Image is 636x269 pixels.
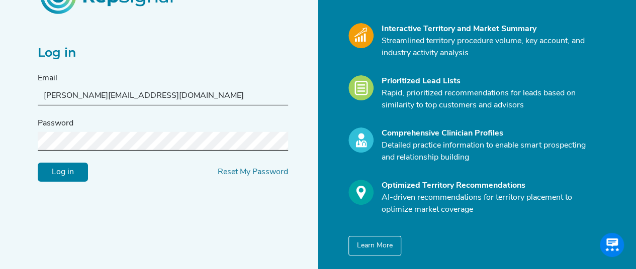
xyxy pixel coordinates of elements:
[382,192,593,216] p: AI-driven recommendations for territory placement to optimize market coverage
[348,127,374,153] img: Profile_Icon.739e2aba.svg
[382,35,593,59] p: Streamlined territory procedure volume, key account, and industry activity analysis
[38,46,288,60] h2: Log in
[382,127,593,140] div: Comprehensive Clinician Profiles
[382,23,593,35] div: Interactive Territory and Market Summary
[348,180,374,205] img: Optimize_Icon.261f85db.svg
[348,75,374,100] img: Leads_Icon.28e8c528.svg
[348,236,401,255] button: Learn More
[382,180,593,192] div: Optimized Territory Recommendations
[382,75,593,87] div: Prioritized Lead Lists
[38,162,88,181] input: Log in
[38,72,57,84] label: Email
[382,140,593,164] p: Detailed practice information to enable smart prospecting and relationship building
[218,168,288,176] a: Reset My Password
[382,87,593,111] p: Rapid, prioritized recommendations for leads based on similarity to top customers and advisors
[38,117,73,129] label: Password
[348,23,374,48] img: Market_Icon.a700a4ad.svg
